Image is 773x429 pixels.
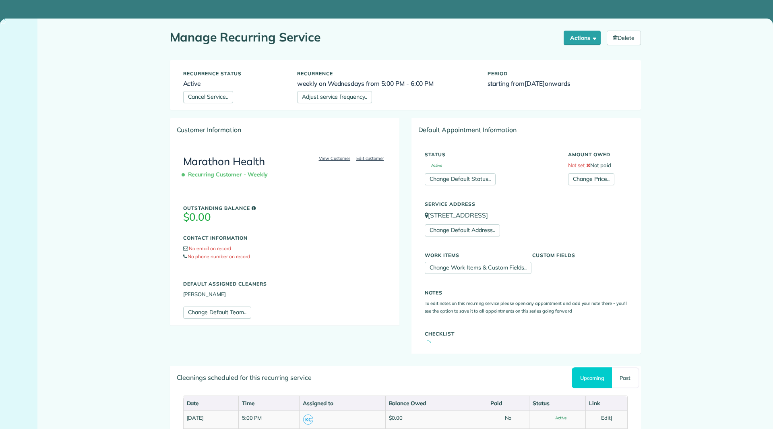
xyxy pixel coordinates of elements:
[183,307,251,319] a: Change Default Team..
[183,410,239,428] td: [DATE]
[297,71,475,76] h5: Recurrence
[303,399,382,407] div: Assigned to
[425,152,556,157] h5: Status
[183,235,386,240] h5: Contact Information
[425,211,628,220] p: [STREET_ADDRESS]
[183,205,386,211] h5: Outstanding Balance
[187,399,236,407] div: Date
[170,118,399,141] div: Customer Information
[425,331,628,336] h5: Checklist
[297,80,475,87] h6: weekly on Wednesdays from 5:00 PM - 6:00 PM
[189,245,231,251] span: No email on record
[601,414,611,421] a: Edit
[533,399,582,407] div: Status
[525,79,545,87] span: [DATE]
[385,410,487,428] td: $0.00
[425,301,627,314] small: To edit notes on this recurring service please open any appointment and add your note there - you...
[568,173,614,185] a: Change Price..
[425,290,628,295] h5: Notes
[354,155,386,162] a: Edit customer
[170,366,641,389] div: Cleanings scheduled for this recurring service
[170,31,558,44] h1: Manage Recurring Service
[572,367,612,388] a: Upcoming
[487,410,529,428] td: No
[589,399,624,407] div: Link
[183,80,285,87] h6: Active
[425,224,500,236] a: Change Default Address..
[425,173,496,185] a: Change Default Status..
[607,31,641,45] a: Delete
[412,118,641,141] div: Default Appointment Information
[303,414,313,425] span: KC
[238,410,299,428] td: 5:00 PM
[297,91,372,103] a: Adjust service frequency..
[564,31,601,45] button: Actions
[425,164,442,168] span: Active
[568,162,585,168] span: Not set
[488,71,628,76] h5: Period
[568,152,628,157] h5: Amount Owed
[490,399,526,407] div: Paid
[316,155,353,162] a: View Customer
[183,155,265,168] a: Marathon Health
[183,281,386,286] h5: Default Assigned Cleaners
[183,168,271,182] span: Recurring Customer - Weekly
[549,416,566,420] span: Active
[183,91,233,103] a: Cancel Service..
[425,262,532,274] a: Change Work Items & Custom Fields..
[183,71,285,76] h5: Recurrence status
[183,290,386,298] li: [PERSON_NAME]
[612,367,639,388] a: Past
[488,80,628,87] h6: starting from onwards
[562,148,634,185] div: Not paid
[425,201,628,207] h5: Service Address
[532,253,628,258] h5: Custom Fields
[242,399,296,407] div: Time
[188,253,250,259] span: No phone number on record
[425,253,520,258] h5: Work Items
[389,399,484,407] div: Balance Owed
[585,410,627,428] td: |
[183,211,386,223] h3: $0.00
